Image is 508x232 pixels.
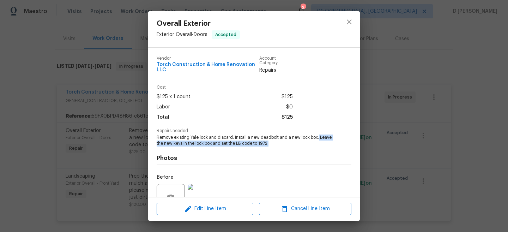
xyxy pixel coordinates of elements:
[157,62,259,73] span: Torch Construction & Home Renovation LLC
[159,204,251,213] span: Edit Line Item
[212,31,239,38] span: Accepted
[157,135,332,147] span: Remove existing Yale lock and discard. Install a new deadbolt and a new lock box. Leave the new k...
[282,112,293,123] span: $125
[157,102,170,112] span: Labor
[301,4,306,11] div: 3
[261,204,349,213] span: Cancel Line Item
[157,20,240,28] span: Overall Exterior
[157,155,351,162] h4: Photos
[157,175,174,180] h5: Before
[259,56,293,65] span: Account Category
[341,13,358,30] button: close
[259,67,293,74] span: Repairs
[282,92,293,102] span: $125
[286,102,293,112] span: $0
[157,203,253,215] button: Edit Line Item
[157,85,293,90] span: Cost
[157,56,259,61] span: Vendor
[259,203,351,215] button: Cancel Line Item
[157,112,169,123] span: Total
[157,32,207,37] span: Exterior Overall - Doors
[157,92,190,102] span: $125 x 1 count
[157,129,351,133] span: Repairs needed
